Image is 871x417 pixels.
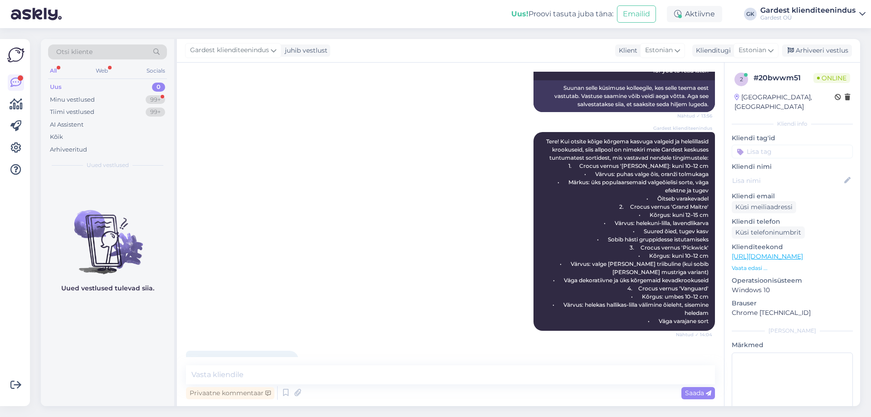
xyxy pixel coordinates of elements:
[41,194,174,275] img: No chats
[511,10,528,18] b: Uus!
[190,45,269,55] span: Gardest klienditeenindus
[732,327,853,335] div: [PERSON_NAME]
[732,276,853,285] p: Operatsioonisüsteem
[50,120,83,129] div: AI Assistent
[94,65,110,77] div: Web
[152,83,165,92] div: 0
[186,387,274,399] div: Privaatne kommentaar
[732,285,853,295] p: Windows 10
[192,357,292,363] span: mitu cm võiks mugulate vahele jätta
[739,45,766,55] span: Estonian
[732,133,853,143] p: Kliendi tag'id
[744,8,757,20] div: GK
[692,46,731,55] div: Klienditugi
[760,14,856,21] div: Gardest OÜ
[87,161,129,169] span: Uued vestlused
[732,217,853,226] p: Kliendi telefon
[732,252,803,260] a: [URL][DOMAIN_NAME]
[61,284,154,293] p: Uued vestlused tulevad siia.
[7,46,24,64] img: Askly Logo
[732,264,853,272] p: Vaata edasi ...
[760,7,866,21] a: Gardest klienditeenindusGardest OÜ
[732,242,853,252] p: Klienditeekond
[734,93,835,112] div: [GEOGRAPHIC_DATA], [GEOGRAPHIC_DATA]
[732,340,853,350] p: Märkmed
[146,108,165,117] div: 99+
[760,7,856,14] div: Gardest klienditeenindus
[732,145,853,158] input: Lisa tag
[732,120,853,128] div: Kliendi info
[732,308,853,318] p: Chrome [TECHNICAL_ID]
[740,76,743,83] span: 2
[617,5,656,23] button: Emailid
[754,73,813,83] div: # 20bwwm51
[732,162,853,172] p: Kliendi nimi
[685,389,711,397] span: Saada
[56,47,93,57] span: Otsi kliente
[782,44,852,57] div: Arhiveeri vestlus
[50,108,94,117] div: Tiimi vestlused
[50,145,87,154] div: Arhiveeritud
[615,46,637,55] div: Klient
[50,95,95,104] div: Minu vestlused
[732,176,842,186] input: Lisa nimi
[732,191,853,201] p: Kliendi email
[667,6,722,22] div: Aktiivne
[546,138,710,324] span: Tere! Kui otsite kõige kõrgema kasvuga valgeid ja helelillasid krookuseid, siis allpool on nimeki...
[50,132,63,142] div: Kõik
[732,299,853,308] p: Brauser
[146,95,165,104] div: 99+
[732,226,805,239] div: Küsi telefoninumbrit
[813,73,850,83] span: Online
[145,65,167,77] div: Socials
[677,113,712,119] span: Nähtud ✓ 13:56
[511,9,613,20] div: Proovi tasuta juba täna:
[48,65,59,77] div: All
[653,125,712,132] span: Gardest klienditeenindus
[50,83,62,92] div: Uus
[281,46,328,55] div: juhib vestlust
[533,80,715,112] div: Suunan selle küsimuse kolleegile, kes selle teema eest vastutab. Vastuse saamine võib veidi aega ...
[732,201,796,213] div: Küsi meiliaadressi
[645,45,673,55] span: Estonian
[676,331,712,338] span: Nähtud ✓ 14:04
